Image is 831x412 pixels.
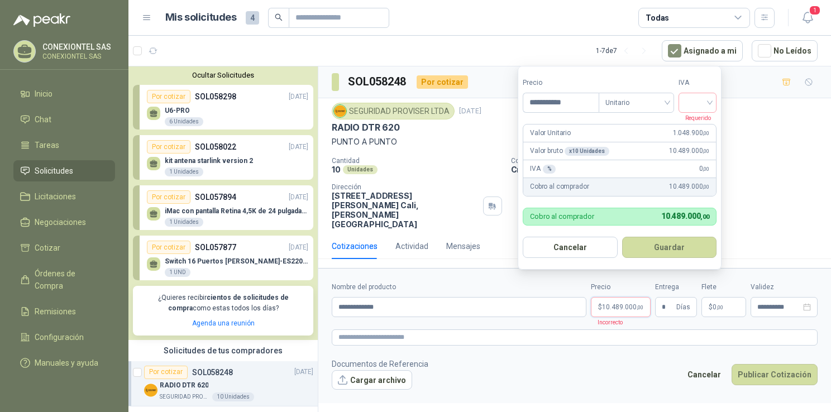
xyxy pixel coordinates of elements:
[165,107,203,114] p: U6-PRO
[160,392,210,401] p: SEGURIDAD PROVISER LTDA
[133,135,313,180] a: Por cotizarSOL058022[DATE] kit antena starlink version 21 Unidades
[147,190,190,204] div: Por cotizar
[35,267,104,292] span: Órdenes de Compra
[128,340,318,361] div: Solicitudes de tus compradores
[523,237,618,258] button: Cancelar
[332,282,586,293] label: Nombre del producto
[343,165,378,174] div: Unidades
[144,366,188,379] div: Por cotizar
[128,66,318,340] div: Ocultar SolicitudesPor cotizarSOL058298[DATE] U6-PRO6 UnidadesPor cotizarSOL058022[DATE] kit ante...
[606,94,668,111] span: Unitario
[446,240,480,252] div: Mensajes
[395,240,428,252] div: Actividad
[13,301,115,322] a: Remisiones
[591,297,651,317] p: $10.489.000,00
[530,146,609,156] p: Valor bruto
[332,103,455,119] div: SEGURIDAD PROVISER LTDA
[332,157,502,165] p: Cantidad
[289,192,308,203] p: [DATE]
[133,85,313,130] a: Por cotizarSOL058298[DATE] U6-PRO6 Unidades
[732,364,818,385] button: Publicar Cotización
[332,370,412,390] button: Cargar archivo
[13,109,115,130] a: Chat
[35,88,52,100] span: Inicio
[13,160,115,181] a: Solicitudes
[289,92,308,102] p: [DATE]
[13,263,115,296] a: Órdenes de Compra
[459,106,481,117] p: [DATE]
[165,9,237,26] h1: Mis solicitudes
[417,75,468,89] div: Por cotizar
[332,136,818,148] p: PUNTO A PUNTO
[655,282,697,293] label: Entrega
[195,90,236,103] p: SOL058298
[133,185,313,230] a: Por cotizarSOL057894[DATE] iMac con pantalla Retina 4,5K de 24 pulgadas M41 Unidades
[133,236,313,280] a: Por cotizarSOL057877[DATE] Switch 16 Puertos [PERSON_NAME]-ES220GS-P1 UND
[523,78,599,88] label: Precio
[662,40,743,61] button: Asignado a mi
[646,12,669,24] div: Todas
[168,294,289,312] b: cientos de solicitudes de compra
[165,167,203,176] div: 1 Unidades
[147,241,190,254] div: Por cotizar
[752,40,818,61] button: No Leídos
[332,358,428,370] p: Documentos de Referencia
[42,53,112,60] p: CONEXIONTEL SAS
[35,357,98,369] span: Manuales y ayuda
[713,304,723,310] span: 0
[591,317,623,327] p: Incorrecto
[530,164,556,174] p: IVA
[602,304,643,310] span: 10.489.000
[13,327,115,348] a: Configuración
[530,181,589,192] p: Cobro al comprador
[679,78,717,88] label: IVA
[637,304,643,310] span: ,00
[195,241,236,253] p: SOL057877
[332,183,479,191] p: Dirección
[13,237,115,258] a: Cotizar
[160,380,208,391] p: RADIO DTR 620
[147,90,190,103] div: Por cotizar
[13,352,115,373] a: Manuales y ayuda
[140,293,307,314] p: ¿Quieres recibir como estas todos los días?
[42,43,112,51] p: CONEXIONTEL SAS
[511,165,827,174] p: Crédito 30 días
[35,305,76,318] span: Remisiones
[275,13,283,21] span: search
[289,242,308,253] p: [DATE]
[701,282,746,293] label: Flete
[511,157,827,165] p: Condición de pago
[751,282,818,293] label: Validez
[294,367,313,377] p: [DATE]
[35,139,59,151] span: Tareas
[35,216,86,228] span: Negociaciones
[332,165,341,174] p: 10
[543,165,556,174] div: %
[165,257,308,265] p: Switch 16 Puertos [PERSON_NAME]-ES220GS-P
[717,304,723,310] span: ,00
[35,165,73,177] span: Solicitudes
[596,42,653,60] div: 1 - 7 de 7
[165,218,203,227] div: 1 Unidades
[348,73,408,90] h3: SOL058248
[809,5,821,16] span: 1
[165,117,203,126] div: 6 Unidades
[35,331,84,343] span: Configuración
[676,298,690,317] span: Días
[709,304,713,310] span: $
[530,128,571,138] p: Valor Unitario
[332,191,479,229] p: [STREET_ADDRESS][PERSON_NAME] Cali , [PERSON_NAME][GEOGRAPHIC_DATA]
[332,122,400,133] p: RADIO DTR 620
[246,11,259,25] span: 4
[701,297,746,317] p: $ 0,00
[35,190,76,203] span: Licitaciones
[591,282,651,293] label: Precio
[165,207,308,215] p: iMac con pantalla Retina 4,5K de 24 pulgadas M4
[165,157,253,165] p: kit antena starlink version 2
[165,268,190,277] div: 1 UND
[147,140,190,154] div: Por cotizar
[13,13,70,27] img: Logo peakr
[565,147,609,156] div: x 10 Unidades
[13,135,115,156] a: Tareas
[212,392,254,401] div: 10 Unidades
